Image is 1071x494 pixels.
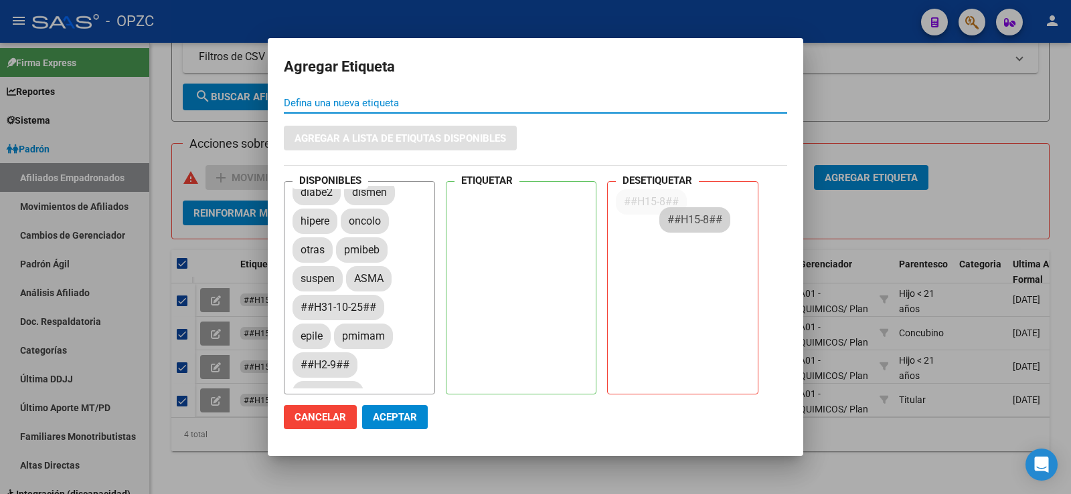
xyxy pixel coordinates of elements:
[293,381,363,406] mat-chip: ##H17-9##
[334,324,393,349] mat-chip: pmimam
[293,352,357,378] mat-chip: ##H2-9##
[293,172,368,190] h4: DISPONIBLES
[1025,449,1058,481] div: Open Intercom Messenger
[293,237,333,263] mat-chip: otras
[284,405,357,429] button: Cancelar
[455,172,519,190] h4: ETIQUETAR
[293,324,331,349] mat-chip: epile
[293,209,337,234] mat-chip: hipere
[344,180,395,205] mat-chip: dismen
[293,295,384,320] mat-chip: ##H31-10-25##
[616,189,687,215] mat-chip: ##H15-8##
[293,180,341,205] mat-chip: diabe2
[341,209,389,234] mat-chip: oncolo
[284,126,517,150] button: Agregar a lista de etiqutas disponibles
[295,132,506,144] span: Agregar a lista de etiqutas disponibles
[293,266,343,291] mat-chip: suspen
[346,266,392,291] mat-chip: ASMA
[295,411,346,423] span: Cancelar
[336,237,388,263] mat-chip: pmibeb
[616,172,699,190] h4: DESETIQUETAR
[373,411,417,423] span: Aceptar
[362,405,428,429] button: Aceptar
[284,54,787,80] h2: Agregar Etiqueta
